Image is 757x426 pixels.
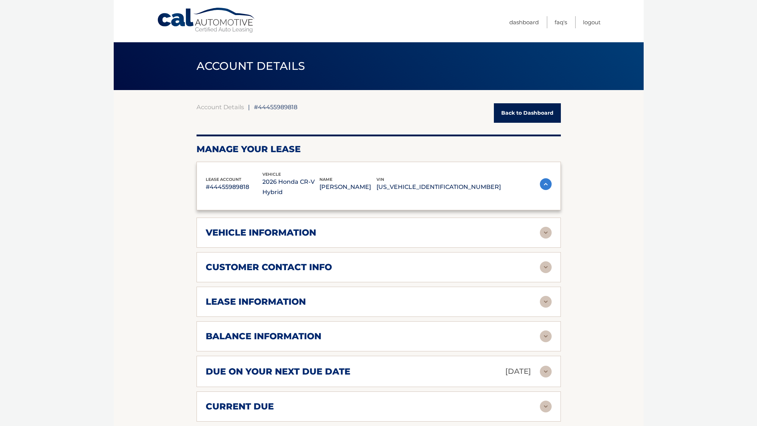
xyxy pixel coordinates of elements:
[197,103,244,111] a: Account Details
[206,227,316,238] h2: vehicle information
[319,177,332,182] span: name
[583,16,601,28] a: Logout
[540,366,552,377] img: accordion-rest.svg
[494,103,561,123] a: Back to Dashboard
[509,16,539,28] a: Dashboard
[262,177,319,197] p: 2026 Honda CR-V Hybrid
[206,262,332,273] h2: customer contact info
[376,182,501,192] p: [US_VEHICLE_IDENTIFICATION_NUMBER]
[319,182,376,192] p: [PERSON_NAME]
[262,172,281,177] span: vehicle
[540,401,552,412] img: accordion-rest.svg
[206,182,263,192] p: #44455989818
[254,103,297,111] span: #44455989818
[206,177,241,182] span: lease account
[197,59,305,73] span: ACCOUNT DETAILS
[248,103,250,111] span: |
[505,365,531,378] p: [DATE]
[206,366,350,377] h2: due on your next due date
[555,16,567,28] a: FAQ's
[197,144,561,155] h2: Manage Your Lease
[206,331,321,342] h2: balance information
[157,7,256,33] a: Cal Automotive
[540,330,552,342] img: accordion-rest.svg
[540,178,552,190] img: accordion-active.svg
[540,261,552,273] img: accordion-rest.svg
[540,227,552,239] img: accordion-rest.svg
[206,401,274,412] h2: current due
[206,296,306,307] h2: lease information
[540,296,552,308] img: accordion-rest.svg
[376,177,384,182] span: vin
